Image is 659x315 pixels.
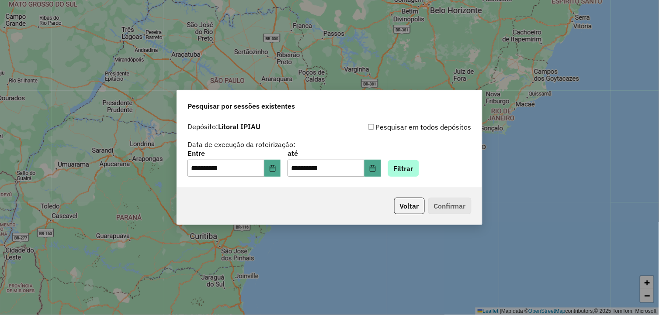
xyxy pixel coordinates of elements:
[187,148,281,158] label: Entre
[388,160,419,177] button: Filtrar
[187,101,295,111] span: Pesquisar por sessões existentes
[364,160,381,177] button: Choose Date
[394,198,425,214] button: Voltar
[288,148,381,158] label: até
[329,122,472,132] div: Pesquisar em todos depósitos
[187,139,295,150] label: Data de execução da roteirização:
[264,160,281,177] button: Choose Date
[187,121,260,132] label: Depósito:
[218,122,260,131] strong: Litoral IPIAU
